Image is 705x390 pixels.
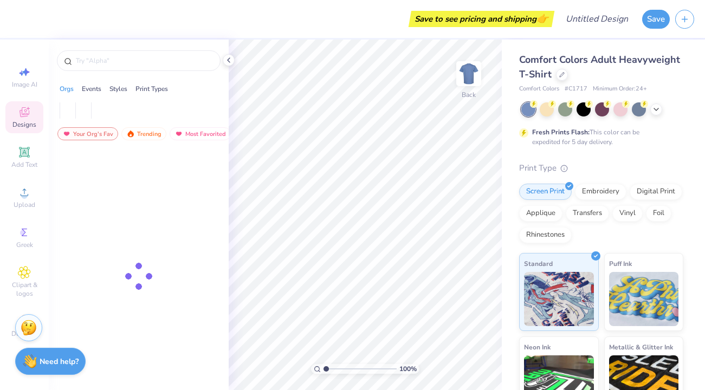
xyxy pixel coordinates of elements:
span: Image AI [12,80,37,89]
span: Comfort Colors Adult Heavyweight T-Shirt [519,53,680,81]
div: Print Type [519,162,683,174]
div: Applique [519,205,562,222]
div: Print Types [135,84,168,94]
img: Back [458,63,480,84]
div: Rhinestones [519,227,572,243]
span: Minimum Order: 24 + [593,84,647,94]
span: Metallic & Glitter Ink [609,341,673,353]
span: Upload [14,200,35,209]
img: Standard [524,272,594,326]
div: Foil [646,205,671,222]
input: Untitled Design [557,8,637,30]
span: 100 % [399,364,417,374]
span: 👉 [536,12,548,25]
img: most_fav.gif [62,130,71,138]
span: Greek [16,240,33,249]
span: Puff Ink [609,258,632,269]
div: Vinyl [612,205,643,222]
div: Screen Print [519,184,572,200]
div: Styles [109,84,127,94]
img: trending.gif [126,130,135,138]
div: Save to see pricing and shipping [411,11,552,27]
div: This color can be expedited for 5 day delivery. [532,127,665,147]
span: Standard [524,258,553,269]
div: Embroidery [575,184,626,200]
span: Designs [12,120,36,129]
span: Decorate [11,329,37,338]
strong: Need help? [40,356,79,367]
div: Trending [121,127,166,140]
span: # C1717 [565,84,587,94]
div: Most Favorited [170,127,231,140]
div: Events [82,84,101,94]
span: Clipart & logos [5,281,43,298]
span: Neon Ink [524,341,551,353]
span: Add Text [11,160,37,169]
div: Orgs [60,84,74,94]
img: most_fav.gif [174,130,183,138]
input: Try "Alpha" [75,55,214,66]
div: Your Org's Fav [57,127,118,140]
span: Comfort Colors [519,84,559,94]
div: Digital Print [630,184,682,200]
div: Transfers [566,205,609,222]
div: Back [462,90,476,100]
strong: Fresh Prints Flash: [532,128,590,136]
button: Save [642,10,670,29]
img: Puff Ink [609,272,679,326]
